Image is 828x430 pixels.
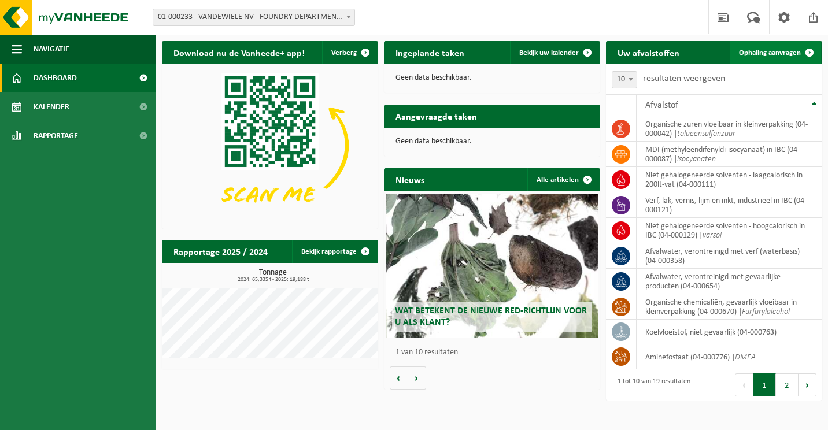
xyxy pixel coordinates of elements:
[677,129,735,138] i: tolueensulfonzuur
[637,116,822,142] td: organische zuren vloeibaar in kleinverpakking (04-000042) |
[645,101,678,110] span: Afvalstof
[162,41,316,64] h2: Download nu de Vanheede+ app!
[395,306,587,327] span: Wat betekent de nieuwe RED-richtlijn voor u als klant?
[637,142,822,167] td: MDI (methyleendifenyldi-isocyanaat) in IBC (04-000087) |
[384,41,476,64] h2: Ingeplande taken
[34,64,77,92] span: Dashboard
[395,349,594,357] p: 1 van 10 resultaten
[735,373,753,396] button: Previous
[34,35,69,64] span: Navigatie
[703,231,722,240] i: varsol
[799,373,816,396] button: Next
[606,41,691,64] h2: Uw afvalstoffen
[153,9,355,26] span: 01-000233 - VANDEWIELE NV - FOUNDRY DEPARTMENT - MARKE
[742,307,790,316] i: Furfurylalcohol
[408,366,426,390] button: Volgende
[735,353,756,362] i: DMEA
[322,41,377,64] button: Verberg
[34,121,78,150] span: Rapportage
[331,49,357,57] span: Verberg
[753,373,776,396] button: 1
[612,72,637,88] span: 10
[612,71,637,88] span: 10
[292,240,377,263] a: Bekijk rapportage
[162,64,378,227] img: Download de VHEPlus App
[384,105,489,127] h2: Aangevraagde taken
[153,9,354,25] span: 01-000233 - VANDEWIELE NV - FOUNDRY DEPARTMENT - MARKE
[776,373,799,396] button: 2
[395,138,589,146] p: Geen data beschikbaar.
[34,92,69,121] span: Kalender
[637,294,822,320] td: organische chemicaliën, gevaarlijk vloeibaar in kleinverpakking (04-000670) |
[739,49,801,57] span: Ophaling aanvragen
[519,49,579,57] span: Bekijk uw kalender
[527,168,599,191] a: Alle artikelen
[384,168,436,191] h2: Nieuws
[395,74,589,82] p: Geen data beschikbaar.
[162,240,279,262] h2: Rapportage 2025 / 2024
[637,218,822,243] td: niet gehalogeneerde solventen - hoogcalorisch in IBC (04-000129) |
[168,269,378,283] h3: Tonnage
[637,167,822,192] td: niet gehalogeneerde solventen - laagcalorisch in 200lt-vat (04-000111)
[637,344,822,369] td: aminefosfaat (04-000776) |
[637,243,822,269] td: afvalwater, verontreinigd met verf (waterbasis) (04-000358)
[168,277,378,283] span: 2024: 65,335 t - 2025: 19,188 t
[637,320,822,344] td: koelvloeistof, niet gevaarlijk (04-000763)
[677,155,716,164] i: isocyanaten
[637,269,822,294] td: afvalwater, verontreinigd met gevaarlijke producten (04-000654)
[390,366,408,390] button: Vorige
[386,194,598,338] a: Wat betekent de nieuwe RED-richtlijn voor u als klant?
[730,41,821,64] a: Ophaling aanvragen
[612,372,690,398] div: 1 tot 10 van 19 resultaten
[510,41,599,64] a: Bekijk uw kalender
[637,192,822,218] td: verf, lak, vernis, lijm en inkt, industrieel in IBC (04-000121)
[643,74,725,83] label: resultaten weergeven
